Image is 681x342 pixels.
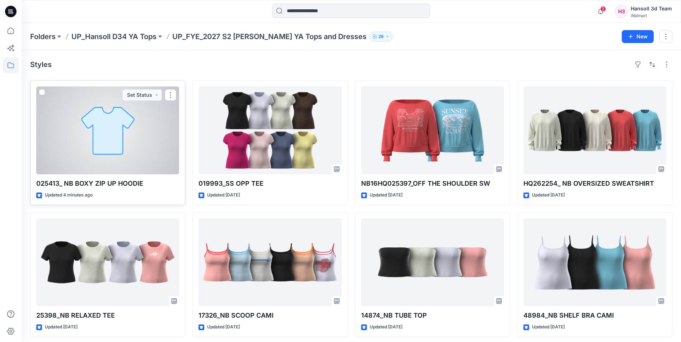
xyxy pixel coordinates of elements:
[622,30,654,43] button: New
[199,179,341,189] p: 019993_SS OPP TEE
[71,32,157,42] a: UP_Hansoll D34 YA Tops
[523,310,666,320] p: 48984_NB SHELF BRA CAMI
[36,310,179,320] p: 25398_NB RELAXED TEE
[631,13,672,18] div: Walmart
[523,218,666,306] a: 48984_NB SHELF BRA CAMI
[631,4,672,13] div: Hansoll 3d Team
[523,179,666,189] p: HQ262254_ NB OVERSIZED SWEATSHIRT
[199,218,341,306] a: 17326_NB SCOOP CAMI
[207,323,240,331] p: Updated [DATE]
[370,191,402,199] p: Updated [DATE]
[45,191,93,199] p: Updated 4 minutes ago
[361,86,504,174] a: NB16HQ025397_OFF THE SHOULDER SW
[370,323,402,331] p: Updated [DATE]
[600,6,606,12] span: 2
[369,32,393,42] button: 28
[30,60,52,69] h4: Styles
[523,86,666,174] a: HQ262254_ NB OVERSIZED SWEATSHIRT
[532,191,565,199] p: Updated [DATE]
[30,32,56,42] a: Folders
[361,310,504,320] p: 14874_NB TUBE TOP
[532,323,565,331] p: Updated [DATE]
[36,86,179,174] a: 025413_ NB BOXY ZIP UP HOODIE
[361,179,504,189] p: NB16HQ025397_OFF THE SHOULDER SW
[199,86,341,174] a: 019993_SS OPP TEE
[361,218,504,306] a: 14874_NB TUBE TOP
[45,323,78,331] p: Updated [DATE]
[36,218,179,306] a: 25398_NB RELAXED TEE
[615,5,628,18] div: H3
[36,179,179,189] p: 025413_ NB BOXY ZIP UP HOODIE
[378,33,384,41] p: 28
[172,32,367,42] p: UP_FYE_2027 S2 [PERSON_NAME] YA Tops and Dresses
[207,191,240,199] p: Updated [DATE]
[199,310,341,320] p: 17326_NB SCOOP CAMI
